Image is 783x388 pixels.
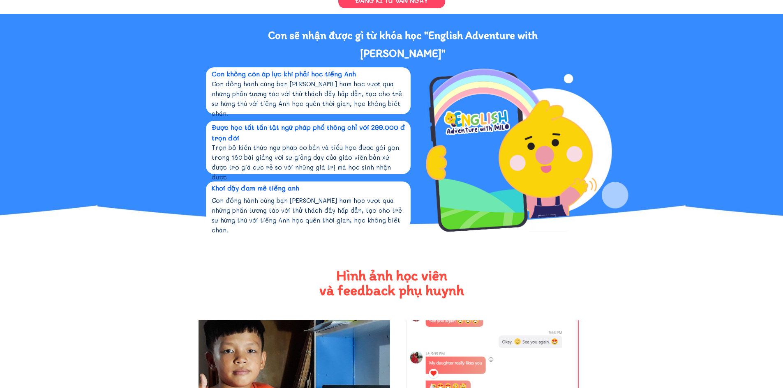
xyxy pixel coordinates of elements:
h3: Con sẽ nhận được gì từ khóa học "English Adventure with [PERSON_NAME]" [251,26,554,62]
h1: Hình ảnh học viên và feedback phụ huynh [253,268,530,298]
div: Con đồng hành cùng bạn [PERSON_NAME] ham học vượt qua những phần tương tác với thử thách đầy hấp ... [212,195,404,235]
h3: Con không còn áp lực khi phải học tiếng Anh [212,69,416,79]
div: Trọn bộ kiến thức ngữ pháp cơ bản và tiểu học được gói gọn trong 180 bài giảng với sự giảng dạy c... [212,142,404,182]
div: Con đồng hành cùng bạn [PERSON_NAME] ham học vượt qua những phần tương tác với thử thách đầy hấp ... [212,79,404,118]
h3: Được học tất tần tật ngữ pháp phổ thông chỉ với 299.000 đ trọn đời [212,122,416,143]
h3: Khơi dậy đam mê tiếng anh [212,183,416,193]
